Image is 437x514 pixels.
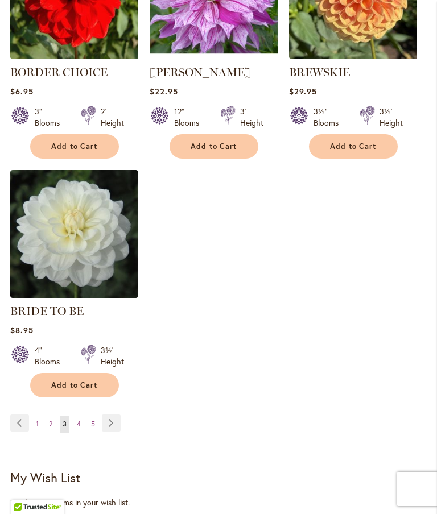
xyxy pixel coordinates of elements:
button: Add to Cart [309,134,398,159]
span: $22.95 [150,86,178,97]
div: 4" Blooms [35,345,67,367]
div: 12" Blooms [174,106,207,128]
span: 5 [91,420,95,428]
div: You have no items in your wish list. [10,497,427,508]
div: 2' Height [101,106,124,128]
a: BREWSKIE [289,51,417,61]
a: BRIDE TO BE [10,289,138,300]
div: 3½' Height [380,106,403,128]
strong: My Wish List [10,469,80,486]
div: 3' Height [240,106,263,128]
span: $8.95 [10,325,34,335]
span: 2 [49,420,52,428]
a: 5 [88,416,98,433]
button: Add to Cart [30,373,119,397]
span: Add to Cart [191,142,237,151]
span: $6.95 [10,86,34,97]
button: Add to Cart [170,134,258,159]
a: BRIDE TO BE [10,304,84,318]
div: 3" Blooms [35,106,67,128]
a: BORDER CHOICE [10,51,138,61]
span: Add to Cart [330,142,377,151]
iframe: Launch Accessibility Center [9,474,40,505]
div: 3½' Height [101,345,124,367]
a: 4 [74,416,84,433]
a: Brandon Michael [150,51,278,61]
a: 1 [33,416,42,433]
span: 4 [77,420,81,428]
div: 3½" Blooms [314,106,346,128]
span: Add to Cart [51,142,98,151]
a: [PERSON_NAME] [150,65,251,79]
a: BORDER CHOICE [10,65,108,79]
a: 2 [46,416,55,433]
button: Add to Cart [30,134,119,159]
span: $29.95 [289,86,317,97]
a: BREWSKIE [289,65,350,79]
img: BRIDE TO BE [10,170,138,298]
span: Add to Cart [51,380,98,390]
span: 1 [36,420,39,428]
span: 3 [63,420,67,428]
